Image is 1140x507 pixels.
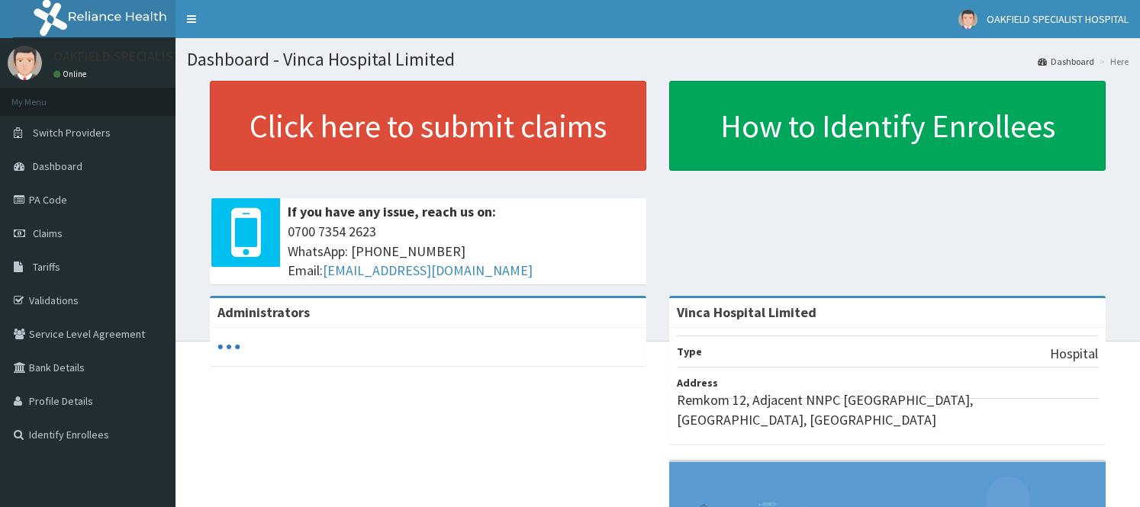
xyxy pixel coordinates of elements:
[33,226,63,240] span: Claims
[1050,344,1098,364] p: Hospital
[288,222,639,281] span: 0700 7354 2623 WhatsApp: [PHONE_NUMBER] Email:
[53,69,90,79] a: Online
[958,10,977,29] img: User Image
[288,203,496,220] b: If you have any issue, reach us on:
[677,376,718,390] b: Address
[677,390,1098,429] p: Remkom 12, Adjacent NNPC [GEOGRAPHIC_DATA], [GEOGRAPHIC_DATA], [GEOGRAPHIC_DATA]
[8,46,42,80] img: User Image
[1096,55,1129,68] li: Here
[677,303,816,321] strong: Vinca Hospital Limited
[187,50,1129,69] h1: Dashboard - Vinca Hospital Limited
[53,50,244,63] p: OAKFIELD SPECIALIST HOSPITAL
[669,81,1106,171] a: How to Identify Enrollees
[33,260,60,274] span: Tariffs
[677,345,702,358] b: Type
[33,159,82,173] span: Dashboard
[33,126,111,140] span: Switch Providers
[210,81,646,171] a: Click here to submit claims
[987,12,1129,26] span: OAKFIELD SPECIALIST HOSPITAL
[217,335,240,358] svg: audio-loading
[217,303,310,321] b: Administrators
[1038,55,1094,68] a: Dashboard
[323,262,533,279] a: [EMAIL_ADDRESS][DOMAIN_NAME]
